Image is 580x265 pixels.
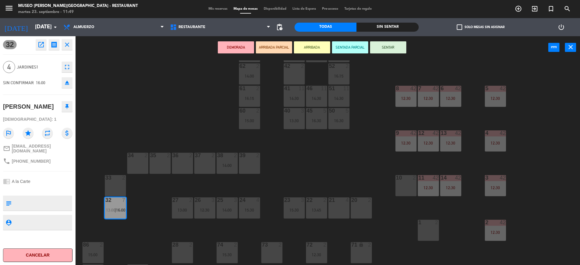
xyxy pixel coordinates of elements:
span: 13:00 [106,208,115,212]
i: mail_outline [3,145,10,152]
span: SIN CONFIRMAR [3,80,34,85]
div: Todas [295,23,356,32]
button: close [565,43,576,52]
div: 12:30 [418,141,439,145]
div: 42 [455,130,461,136]
span: 16:00 [36,80,45,85]
div: martes 23. septiembre - 11:49 [18,9,138,15]
div: 20 [351,197,352,203]
div: 42 [410,130,416,136]
span: 32 [3,40,17,49]
div: 2 [256,63,260,69]
div: 15:30 [239,208,260,212]
div: [DEMOGRAPHIC_DATA]: 1 [3,114,72,125]
div: 11 [298,86,304,91]
span: Jardines1 [17,64,59,71]
div: 2 [435,220,439,225]
div: 74 [217,242,217,247]
div: 2 [189,153,193,158]
div: 11 [343,86,349,91]
div: 16:15 [328,74,350,78]
div: 2 [100,242,103,247]
div: 12 [418,130,419,136]
span: Pre-acceso [319,7,341,11]
span: [PHONE_NUMBER] [12,159,50,164]
span: Disponibilidad [261,7,289,11]
div: 12:30 [440,96,461,101]
label: Solo mesas sin asignar [457,24,504,30]
span: Lista de Espera [289,7,319,11]
div: 12:30 [395,141,417,145]
i: turned_in_not [547,5,555,12]
div: 3 [301,197,304,203]
div: 2 [167,153,170,158]
span: [EMAIL_ADDRESS][DOMAIN_NAME] [12,144,72,153]
div: 2 [189,242,193,247]
div: 5 [323,108,327,113]
i: close [63,41,71,48]
div: 2 [256,86,260,91]
div: 3 [234,197,237,203]
i: star [23,128,34,139]
button: Cancelar [3,248,72,262]
div: 14:00 [239,74,260,78]
div: 13:45 [306,208,327,212]
button: power_input [548,43,559,52]
span: Restaurante [179,25,205,29]
div: 42 [455,175,461,180]
div: 12:30 [418,186,439,190]
span: 16:00 [116,208,125,212]
div: 12:30 [418,96,439,101]
div: 2 [301,63,304,69]
div: 15:00 [239,119,260,123]
i: power_settings_new [558,24,565,31]
div: 7 [122,197,126,203]
div: 2 [368,242,372,247]
div: 2 [234,153,237,158]
i: menu [5,4,14,13]
div: 15:00 [82,253,104,257]
span: Almuerzo [73,25,94,29]
div: 42 [500,130,506,136]
div: 12:30 [306,253,327,257]
div: 2 [211,153,215,158]
button: eject [62,77,72,88]
i: arrow_drop_down [52,24,59,31]
button: SENTAR [370,41,406,53]
div: 32 [105,197,106,203]
i: power_input [550,43,558,51]
div: 14:00 [217,163,238,168]
div: 38 [217,153,217,158]
i: fullscreen [63,63,71,71]
div: 3 [301,108,304,113]
div: 2 [368,197,372,203]
div: 42 [433,130,439,136]
div: 11 [418,175,419,180]
div: 4 [256,197,260,203]
button: SENTADA PARCIAL [332,41,368,53]
div: 40 [284,108,285,113]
